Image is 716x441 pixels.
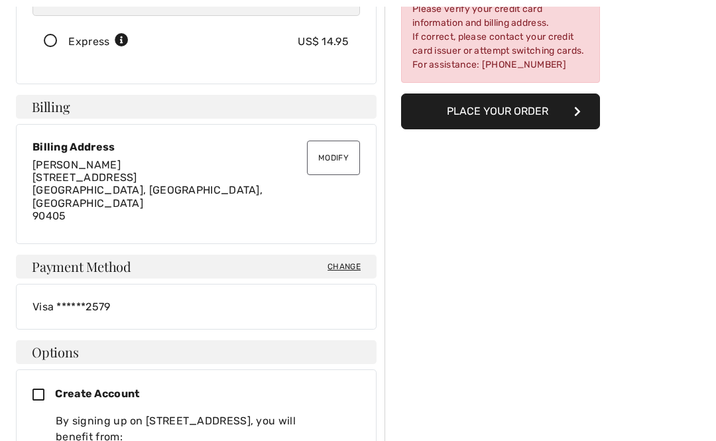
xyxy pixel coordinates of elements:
span: Payment Method [32,261,131,274]
h4: Options [16,341,377,365]
div: US$ 14.95 [298,34,349,50]
button: Modify [307,141,360,176]
span: [STREET_ADDRESS] [GEOGRAPHIC_DATA], [GEOGRAPHIC_DATA], [GEOGRAPHIC_DATA] 90405 [32,172,263,223]
span: [PERSON_NAME] [32,159,121,172]
span: Create Account [55,388,139,401]
span: Billing [32,101,70,114]
div: Billing Address [32,141,360,154]
div: Express [68,34,129,50]
span: Change [328,261,361,273]
button: Place Your Order [401,94,600,130]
